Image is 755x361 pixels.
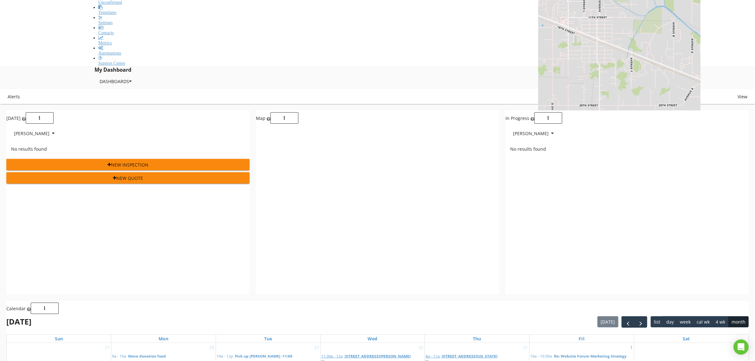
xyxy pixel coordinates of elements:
div: No results found [505,141,749,157]
button: day [663,316,677,327]
div: Contacts [98,30,664,36]
button: week [677,316,694,327]
button: New Quote [6,172,250,184]
button: list [651,316,663,327]
span: New Inspection [111,161,148,168]
a: Support Center [98,56,664,66]
a: Wednesday [366,335,379,343]
div: Support Center [98,61,664,66]
span: New Quote [116,175,143,181]
span: My Dashboard [94,66,131,73]
button: [DATE] [597,316,618,327]
span: [STREET_ADDRESS][PERSON_NAME] [345,353,411,358]
span: Move donation food [128,353,166,358]
span: Map [256,115,265,121]
span: 9a - 10a [112,353,126,358]
a: Contacts [98,25,664,36]
a: Go to July 30, 2025 [417,343,425,352]
span: View [738,94,747,100]
button: New Inspection [6,159,250,170]
button: [PERSON_NAME] [9,128,60,139]
a: Settings [98,15,664,25]
span: 11:30a - 12p [321,353,343,358]
div: Metrics [98,41,664,46]
a: Go to July 29, 2025 [313,343,320,352]
a: Friday [577,335,586,343]
a: Sunday [54,335,64,343]
a: Go to July 28, 2025 [208,343,216,352]
button: Next month [634,316,647,328]
a: Automations (Basic) [98,46,664,56]
a: Monday [157,335,170,343]
a: Tuesday [263,335,273,343]
span: [DATE] [6,115,21,121]
div: [PERSON_NAME] [513,130,554,137]
div: Dashboards [100,78,132,85]
span: 10a - 10:30a [530,353,552,358]
button: Dashboards [94,75,137,87]
button: [PERSON_NAME] [508,128,559,139]
a: Go to July 27, 2025 [103,343,111,352]
a: Go to July 31, 2025 [522,343,529,352]
a: Templates [98,5,664,15]
div: Open Intercom Messenger [733,339,749,355]
span: 8a - 11a [426,353,440,358]
button: 4 wk [713,316,729,327]
span: Re: Website Forum Marketing Strategy [554,353,627,358]
span: In Progress [505,115,529,121]
a: Thursday [472,335,483,343]
div: Alerts [8,93,738,100]
button: cal wk [693,316,713,327]
a: Saturday [681,335,691,343]
span: 10a - 12p [217,353,233,358]
h2: [DATE] [6,316,31,328]
div: Automations [98,51,664,56]
div: Templates [98,10,664,15]
a: Metrics [98,36,664,46]
button: Previous month [622,316,635,328]
div: [PERSON_NAME] [14,130,55,137]
a: Go to August 1, 2025 [629,343,634,352]
div: No results found [6,141,250,157]
span: Pick up [PERSON_NAME] -11:00 [235,353,292,358]
button: month [728,316,749,327]
span: [STREET_ADDRESS][US_STATE] [442,353,498,358]
div: Settings [98,20,664,25]
span: Calendar [6,305,26,312]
